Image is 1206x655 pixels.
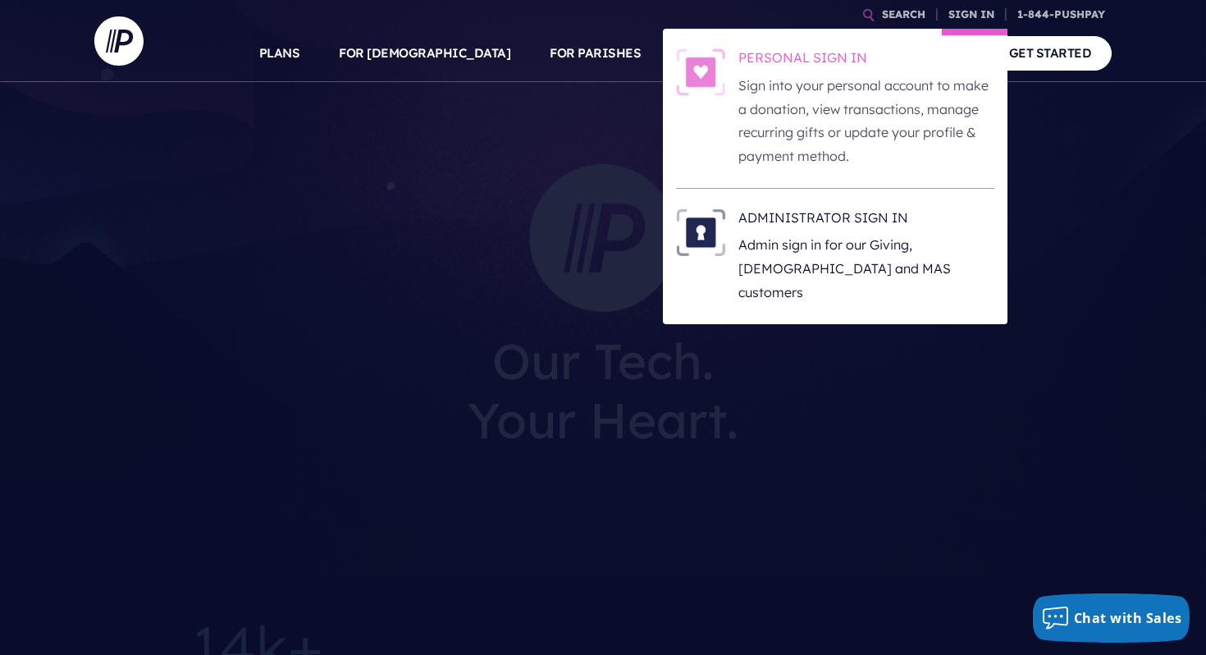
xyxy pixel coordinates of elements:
[259,25,300,82] a: PLANS
[339,25,510,82] a: FOR [DEMOGRAPHIC_DATA]
[738,48,994,73] h6: PERSONAL SIGN IN
[989,36,1112,70] a: GET STARTED
[738,233,994,304] p: Admin sign in for our Giving, [DEMOGRAPHIC_DATA] and MAS customers
[1074,609,1182,627] span: Chat with Sales
[793,25,850,82] a: EXPLORE
[676,208,994,305] a: ADMINISTRATOR SIGN IN - Illustration ADMINISTRATOR SIGN IN Admin sign in for our Giving, [DEMOGRA...
[680,25,753,82] a: SOLUTIONS
[889,25,949,82] a: COMPANY
[550,25,641,82] a: FOR PARISHES
[738,208,994,233] h6: ADMINISTRATOR SIGN IN
[676,48,994,168] a: PERSONAL SIGN IN - Illustration PERSONAL SIGN IN Sign into your personal account to make a donati...
[1033,593,1190,643] button: Chat with Sales
[738,74,994,168] p: Sign into your personal account to make a donation, view transactions, manage recurring gifts or ...
[676,48,725,96] img: PERSONAL SIGN IN - Illustration
[676,208,725,256] img: ADMINISTRATOR SIGN IN - Illustration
